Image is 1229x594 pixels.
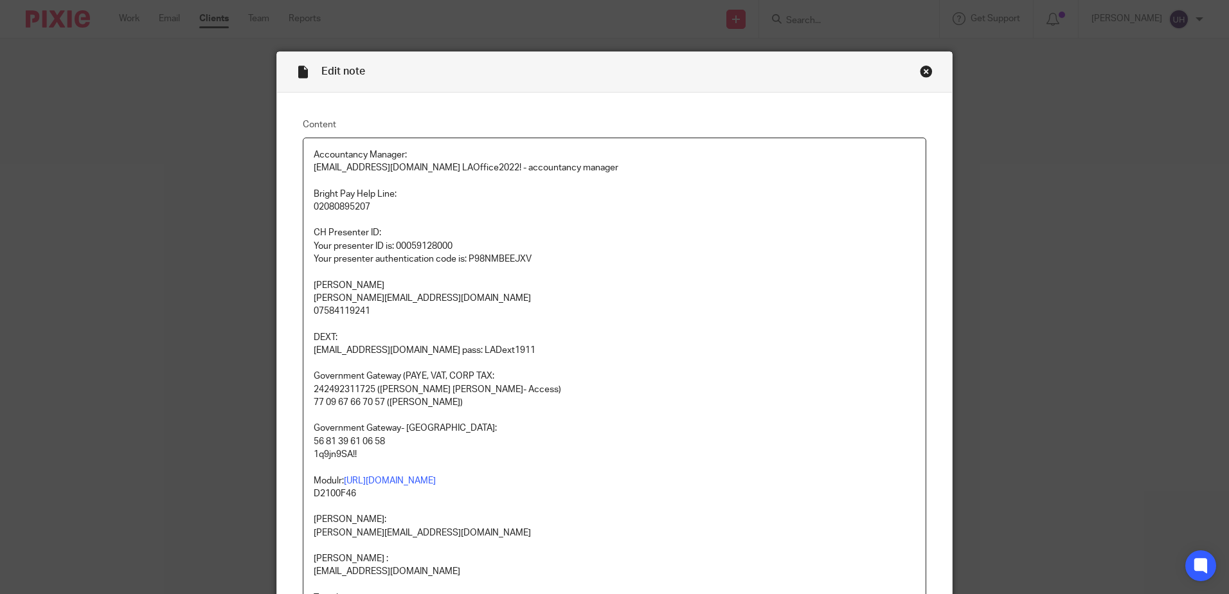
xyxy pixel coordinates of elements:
[314,448,915,461] p: 1q9jn9SA!!
[314,435,915,448] p: 56 81 39 61 06 58
[314,565,915,578] p: [EMAIL_ADDRESS][DOMAIN_NAME]
[344,476,436,485] a: [URL][DOMAIN_NAME]
[314,226,915,239] p: CH Presenter ID:
[314,474,915,487] p: Modulr:
[314,383,915,410] p: 242492311725 ([PERSON_NAME] [PERSON_NAME]- Access) 77 09 67 66 70 57 ([PERSON_NAME])
[920,65,933,78] div: Close this dialog window
[314,331,915,344] p: DEXT:
[303,118,926,131] label: Content
[314,292,915,318] p: [PERSON_NAME][EMAIL_ADDRESS][DOMAIN_NAME] 07584119241
[314,513,915,526] p: [PERSON_NAME]:
[314,526,915,539] p: [PERSON_NAME][EMAIL_ADDRESS][DOMAIN_NAME]
[314,240,915,266] p: Your presenter ID is: 00059128000 Your presenter authentication code is: P98NMBEEJXV
[314,370,915,382] p: Government Gateway (PAYE, VAT, CORP TAX:
[314,161,915,174] p: [EMAIL_ADDRESS][DOMAIN_NAME] LAOffice2022! - accountancy manager
[314,201,915,213] p: 02080895207
[314,422,915,435] p: Government Gateway- [GEOGRAPHIC_DATA]:
[314,148,915,161] p: Accountancy Manager:
[314,487,915,500] p: D2100F46
[321,66,365,76] span: Edit note
[314,279,915,292] p: [PERSON_NAME]
[314,344,915,357] p: [EMAIL_ADDRESS][DOMAIN_NAME] pass: LADext1911
[314,188,915,201] p: Bright Pay Help Line:
[314,552,915,565] p: [PERSON_NAME] :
